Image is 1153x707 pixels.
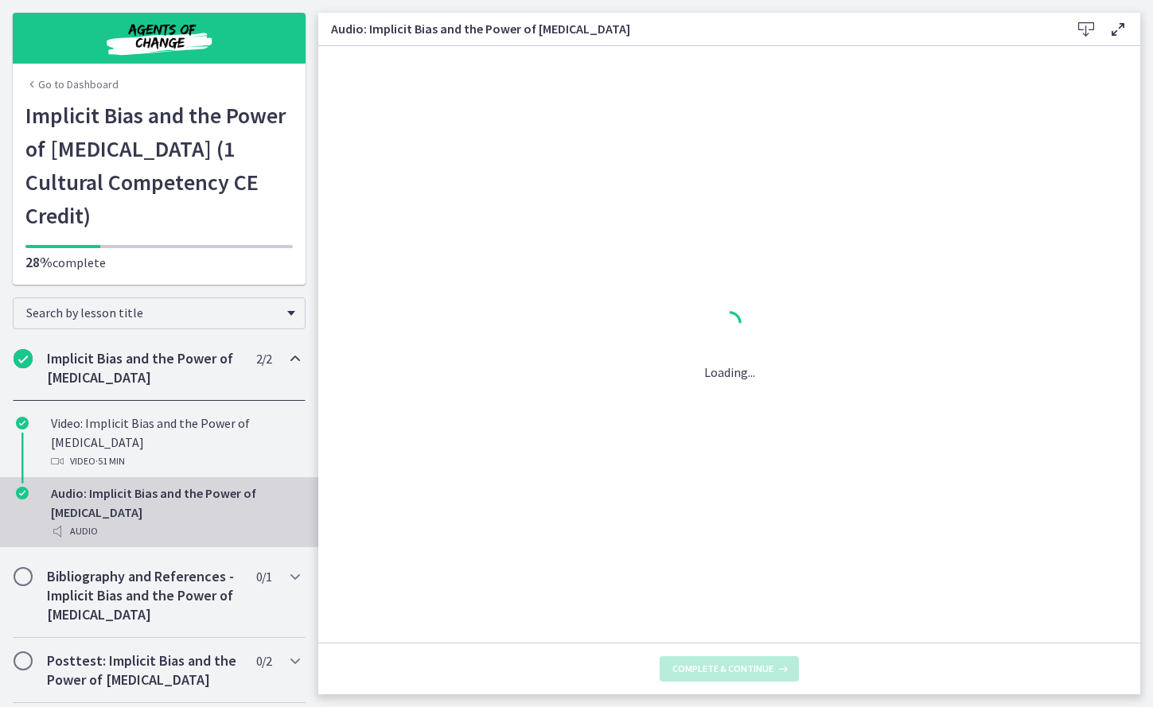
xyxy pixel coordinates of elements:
[660,656,799,682] button: Complete & continue
[25,99,293,232] h1: Implicit Bias and the Power of [MEDICAL_DATA] (1 Cultural Competency CE Credit)
[47,651,241,690] h2: Posttest: Implicit Bias and the Power of [MEDICAL_DATA]
[256,349,271,368] span: 2 / 2
[64,19,255,57] img: Agents of Change
[25,253,293,272] p: complete
[51,522,299,541] div: Audio
[51,452,299,471] div: Video
[95,452,125,471] span: · 51 min
[47,567,241,624] h2: Bibliography and References - Implicit Bias and the Power of [MEDICAL_DATA]
[47,349,241,387] h2: Implicit Bias and the Power of [MEDICAL_DATA]
[672,662,773,675] span: Complete & continue
[13,297,306,329] div: Search by lesson title
[25,253,53,271] span: 28%
[25,76,119,92] a: Go to Dashboard
[16,487,29,499] i: Completed
[51,414,299,471] div: Video: Implicit Bias and the Power of [MEDICAL_DATA]
[256,651,271,670] span: 0 / 2
[16,417,29,429] i: Completed
[256,567,271,586] span: 0 / 1
[704,363,755,382] p: Loading...
[704,307,755,344] div: 1
[26,305,279,320] span: Search by lesson title
[14,349,33,368] i: Completed
[331,19,1045,38] h3: Audio: Implicit Bias and the Power of [MEDICAL_DATA]
[51,484,299,541] div: Audio: Implicit Bias and the Power of [MEDICAL_DATA]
